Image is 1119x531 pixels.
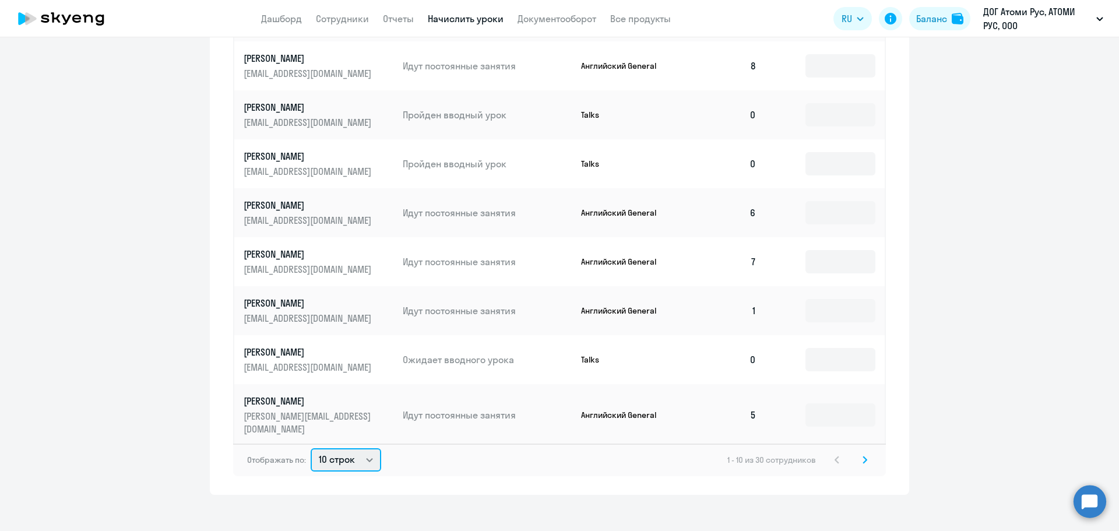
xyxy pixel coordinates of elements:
[244,214,374,227] p: [EMAIL_ADDRESS][DOMAIN_NAME]
[244,101,393,129] a: [PERSON_NAME][EMAIL_ADDRESS][DOMAIN_NAME]
[244,297,393,325] a: [PERSON_NAME][EMAIL_ADDRESS][DOMAIN_NAME]
[842,12,852,26] span: RU
[244,346,374,358] p: [PERSON_NAME]
[244,150,393,178] a: [PERSON_NAME][EMAIL_ADDRESS][DOMAIN_NAME]
[244,67,374,80] p: [EMAIL_ADDRESS][DOMAIN_NAME]
[403,157,572,170] p: Пройден вводный урок
[244,52,393,80] a: [PERSON_NAME][EMAIL_ADDRESS][DOMAIN_NAME]
[684,384,766,446] td: 5
[684,335,766,384] td: 0
[403,353,572,366] p: Ожидает вводного урока
[403,304,572,317] p: Идут постоянные занятия
[684,286,766,335] td: 1
[403,255,572,268] p: Идут постоянные занятия
[909,7,970,30] button: Балансbalance
[244,263,374,276] p: [EMAIL_ADDRESS][DOMAIN_NAME]
[518,13,596,24] a: Документооборот
[244,199,374,212] p: [PERSON_NAME]
[581,159,668,169] p: Talks
[403,409,572,421] p: Идут постоянные занятия
[244,52,374,65] p: [PERSON_NAME]
[581,110,668,120] p: Talks
[403,108,572,121] p: Пройден вводный урок
[244,395,374,407] p: [PERSON_NAME]
[244,150,374,163] p: [PERSON_NAME]
[244,248,374,261] p: [PERSON_NAME]
[403,59,572,72] p: Идут постоянные занятия
[684,41,766,90] td: 8
[244,199,393,227] a: [PERSON_NAME][EMAIL_ADDRESS][DOMAIN_NAME]
[581,354,668,365] p: Talks
[684,90,766,139] td: 0
[244,248,393,276] a: [PERSON_NAME][EMAIL_ADDRESS][DOMAIN_NAME]
[727,455,816,465] span: 1 - 10 из 30 сотрудников
[428,13,504,24] a: Начислить уроки
[247,455,306,465] span: Отображать по:
[244,410,374,435] p: [PERSON_NAME][EMAIL_ADDRESS][DOMAIN_NAME]
[316,13,369,24] a: Сотрудники
[244,361,374,374] p: [EMAIL_ADDRESS][DOMAIN_NAME]
[833,7,872,30] button: RU
[244,297,374,310] p: [PERSON_NAME]
[684,139,766,188] td: 0
[916,12,947,26] div: Баланс
[244,395,393,435] a: [PERSON_NAME][PERSON_NAME][EMAIL_ADDRESS][DOMAIN_NAME]
[684,188,766,237] td: 6
[684,237,766,286] td: 7
[244,165,374,178] p: [EMAIL_ADDRESS][DOMAIN_NAME]
[383,13,414,24] a: Отчеты
[581,208,668,218] p: Английский General
[581,256,668,267] p: Английский General
[581,410,668,420] p: Английский General
[244,101,374,114] p: [PERSON_NAME]
[952,13,963,24] img: balance
[581,61,668,71] p: Английский General
[244,116,374,129] p: [EMAIL_ADDRESS][DOMAIN_NAME]
[581,305,668,316] p: Английский General
[244,312,374,325] p: [EMAIL_ADDRESS][DOMAIN_NAME]
[977,5,1109,33] button: ДОГ Атоми Рус, АТОМИ РУС, ООО
[244,346,393,374] a: [PERSON_NAME][EMAIL_ADDRESS][DOMAIN_NAME]
[261,13,302,24] a: Дашборд
[983,5,1092,33] p: ДОГ Атоми Рус, АТОМИ РУС, ООО
[403,206,572,219] p: Идут постоянные занятия
[610,13,671,24] a: Все продукты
